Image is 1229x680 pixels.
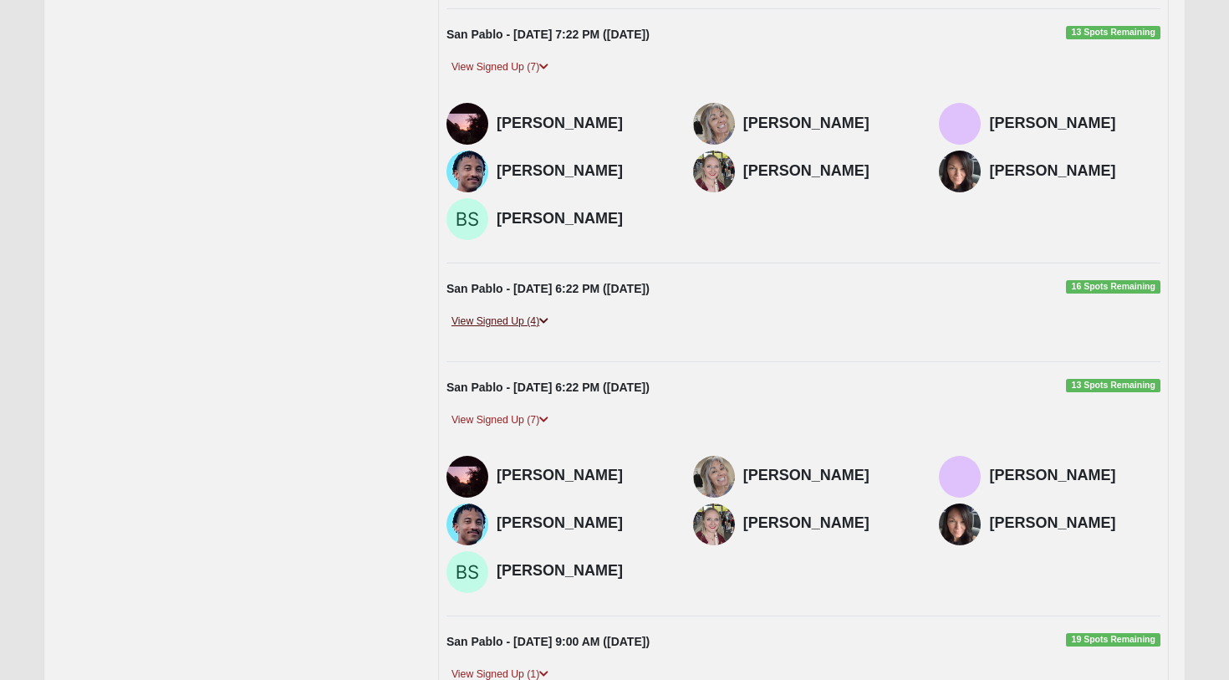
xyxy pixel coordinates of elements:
[939,456,981,498] img: Orlan Martinez
[497,467,668,485] h4: [PERSON_NAME]
[989,467,1160,485] h4: [PERSON_NAME]
[1066,633,1160,647] span: 19 Spots Remaining
[446,551,488,593] img: Brian Shubert
[497,562,668,580] h4: [PERSON_NAME]
[989,514,1160,533] h4: [PERSON_NAME]
[743,467,915,485] h4: [PERSON_NAME]
[446,28,650,41] strong: San Pablo - [DATE] 7:22 PM ([DATE])
[939,504,981,545] img: Amy Butler
[693,151,735,192] img: Autumn Jernigan
[446,59,553,76] a: View Signed Up (7)
[446,313,553,330] a: View Signed Up (4)
[446,282,650,295] strong: San Pablo - [DATE] 6:22 PM ([DATE])
[939,151,981,192] img: Amy Butler
[446,151,488,192] img: Drew Smith
[1066,26,1160,39] span: 13 Spots Remaining
[693,103,735,145] img: Berina Martinez
[497,210,668,228] h4: [PERSON_NAME]
[446,103,488,145] img: Sharon Withrow
[743,162,915,181] h4: [PERSON_NAME]
[497,162,668,181] h4: [PERSON_NAME]
[743,514,915,533] h4: [PERSON_NAME]
[446,381,650,394] strong: San Pablo - [DATE] 6:22 PM ([DATE])
[446,456,488,498] img: Sharon Withrow
[497,115,668,133] h4: [PERSON_NAME]
[446,198,488,240] img: Brian Shubert
[693,504,735,545] img: Autumn Jernigan
[446,412,553,429] a: View Signed Up (7)
[446,635,650,648] strong: San Pablo - [DATE] 9:00 AM ([DATE])
[693,456,735,498] img: Berina Martinez
[446,504,488,545] img: Drew Smith
[1066,379,1160,392] span: 13 Spots Remaining
[939,103,981,145] img: Orlan Martinez
[497,514,668,533] h4: [PERSON_NAME]
[989,162,1160,181] h4: [PERSON_NAME]
[989,115,1160,133] h4: [PERSON_NAME]
[1066,280,1160,294] span: 16 Spots Remaining
[743,115,915,133] h4: [PERSON_NAME]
